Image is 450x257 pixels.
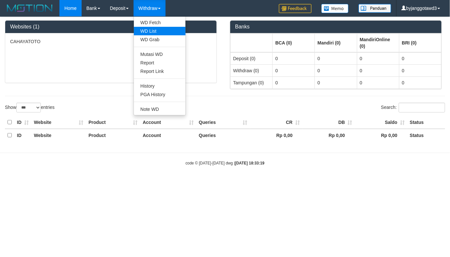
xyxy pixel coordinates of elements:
th: Queries [196,129,250,142]
td: 0 [399,52,441,65]
h3: Websites (1) [10,24,212,30]
td: Deposit (0) [231,52,273,65]
th: Status [407,129,445,142]
input: Search: [399,103,445,112]
td: 0 [399,77,441,89]
th: Group: activate to sort column ascending [231,33,273,52]
td: Withdraw (0) [231,64,273,77]
th: Account [140,129,196,142]
th: Website [31,129,86,142]
th: Saldo [355,116,408,129]
td: 0 [273,77,315,89]
a: Mutasi WD [134,50,185,59]
td: 0 [357,52,399,65]
th: Status [407,116,445,129]
th: ID [14,116,31,129]
th: Product [86,129,140,142]
th: Group: activate to sort column ascending [399,33,441,52]
td: 0 [273,52,315,65]
td: Tampungan (0) [231,77,273,89]
th: Rp 0,00 [302,129,355,142]
td: 0 [315,52,357,65]
th: Group: activate to sort column ascending [357,33,399,52]
th: Account [140,116,196,129]
img: Feedback.jpg [279,4,312,13]
th: Group: activate to sort column ascending [273,33,315,52]
img: MOTION_logo.png [5,3,55,13]
th: DB [302,116,355,129]
a: Report [134,59,185,67]
img: panduan.png [359,4,391,13]
label: Search: [381,103,445,112]
label: Show entries [5,103,55,112]
th: Queries [196,116,250,129]
a: WD List [134,27,185,35]
a: History [134,82,185,90]
h3: Banks [235,24,437,30]
th: Rp 0,00 [250,129,302,142]
td: 0 [357,77,399,89]
strong: [DATE] 18:33:19 [235,161,265,165]
a: WD Grab [134,35,185,44]
th: Product [86,116,140,129]
small: code © [DATE]-[DATE] dwg | [185,161,265,165]
p: CAHAYATOTO [10,38,212,45]
select: Showentries [16,103,41,112]
th: CR [250,116,302,129]
th: Rp 0,00 [355,129,408,142]
td: 0 [315,64,357,77]
a: WD Fetch [134,18,185,27]
th: Group: activate to sort column ascending [315,33,357,52]
a: Note WD [134,105,185,113]
td: 0 [399,64,441,77]
img: Button%20Memo.svg [321,4,349,13]
th: ID [14,129,31,142]
a: Report Link [134,67,185,76]
td: 0 [273,64,315,77]
td: 0 [357,64,399,77]
td: 0 [315,77,357,89]
th: Website [31,116,86,129]
a: PGA History [134,90,185,99]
